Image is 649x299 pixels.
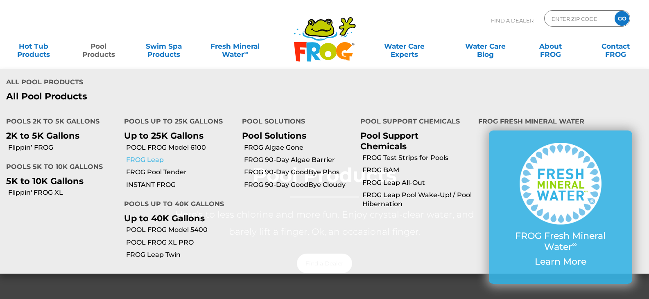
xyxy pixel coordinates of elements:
p: 2K to 5K Gallons [6,130,112,141]
a: Hot TubProducts [8,38,59,54]
h4: Pools up to 25K Gallons [124,114,230,130]
a: POOL FROG XL PRO [126,238,236,247]
a: AboutFROG [525,38,576,54]
input: GO [615,11,629,26]
a: Pool Solutions [242,130,306,141]
a: Water CareExperts [363,38,445,54]
p: Up to 40K Gallons [124,213,230,223]
h4: Pools 5K to 10K Gallons [6,160,112,176]
h4: Pools 2K to 5K Gallons [6,114,112,130]
a: Swim SpaProducts [138,38,189,54]
a: FROG Fresh Mineral Water∞ Learn More [505,143,616,271]
a: POOL FROG Model 6100 [126,143,236,152]
a: Flippin’ FROG [8,143,118,152]
p: Up to 25K Gallons [124,130,230,141]
a: PoolProducts [73,38,124,54]
p: Find A Dealer [491,10,534,31]
sup: ∞ [572,240,577,248]
a: FROG 90-Day GoodBye Phos [244,168,354,177]
a: FROG 90-Day Algae Barrier [244,155,354,164]
h4: Pool Solutions [242,114,348,130]
p: FROG Fresh Mineral Water [505,231,616,252]
a: Fresh MineralWater∞ [204,38,267,54]
a: FROG Algae Gone [244,143,354,152]
a: FROG BAM [362,166,472,175]
p: Learn More [505,256,616,267]
a: FROG Leap [126,155,236,164]
a: FROG Leap Twin [126,250,236,259]
p: Pool Support Chemicals [360,130,466,151]
a: ContactFROG [590,38,641,54]
h4: FROG Fresh Mineral Water [478,114,643,130]
h4: All Pool Products [6,75,319,91]
a: FROG Leap Pool Wake-Up! / Pool Hibernation [362,191,472,209]
p: 5K to 10K Gallons [6,176,112,186]
a: FROG Leap All-Out [362,178,472,187]
a: INSTANT FROG [126,180,236,189]
a: Water CareBlog [460,38,511,54]
a: POOL FROG Model 5400 [126,225,236,234]
a: FROG 90-Day GoodBye Cloudy [244,180,354,189]
a: FROG Test Strips for Pools [362,153,472,162]
a: Flippin' FROG XL [8,188,118,197]
a: All Pool Products [6,91,319,102]
a: FROG Pool Tender [126,168,236,177]
h4: Pool Support Chemicals [360,114,466,130]
input: Zip Code Form [551,13,606,25]
sup: ∞ [244,49,248,56]
h4: Pools up to 40K Gallons [124,197,230,213]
